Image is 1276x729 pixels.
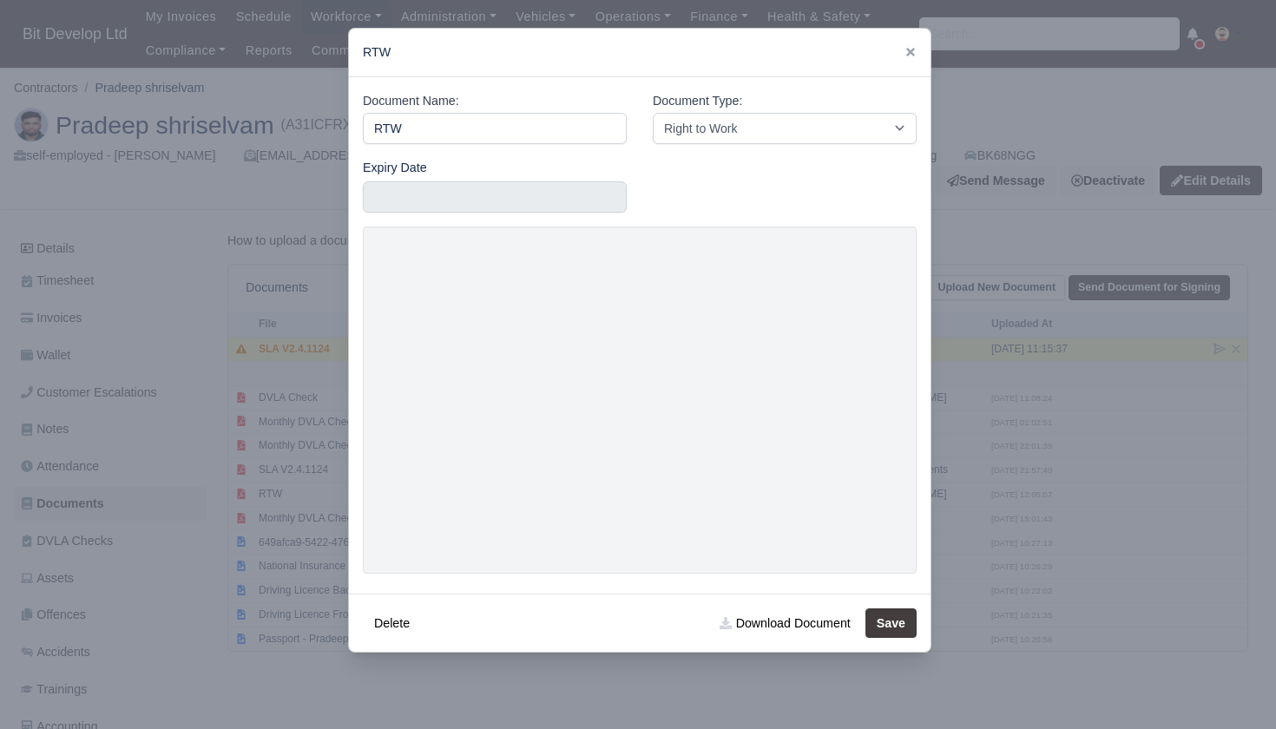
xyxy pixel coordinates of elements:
div: RTW [349,29,931,77]
label: Expiry Date [363,158,427,178]
iframe: Chat Widget [1189,646,1276,729]
button: Delete [363,608,421,638]
label: Document Name: [363,91,459,111]
a: Download Document [708,608,861,638]
button: Save [865,608,917,638]
label: Document Type: [653,91,742,111]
